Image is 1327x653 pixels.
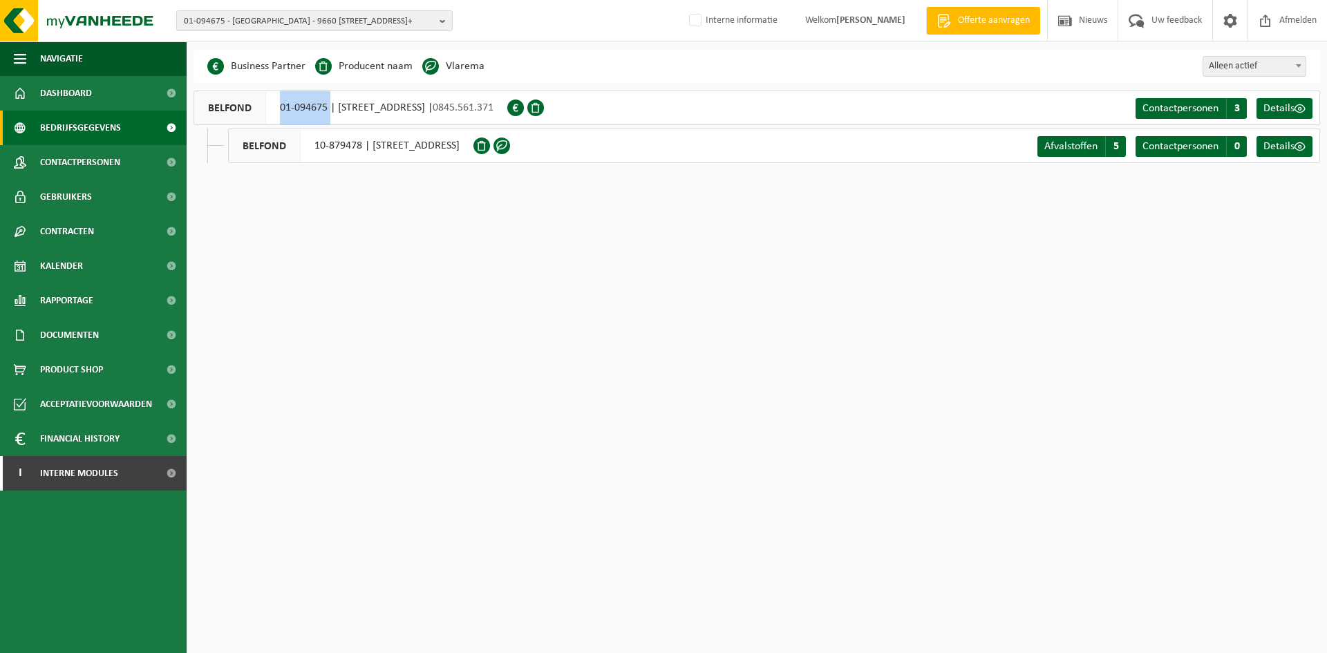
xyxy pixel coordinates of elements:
span: I [14,456,26,491]
span: BELFOND [229,129,301,162]
a: Contactpersonen 0 [1136,136,1247,157]
span: Details [1263,103,1295,114]
a: Offerte aanvragen [926,7,1040,35]
span: Product Shop [40,352,103,387]
span: Contracten [40,214,94,249]
li: Business Partner [207,56,305,77]
div: 10-879478 | [STREET_ADDRESS] [228,129,473,163]
span: BELFOND [194,91,266,124]
li: Vlarema [422,56,484,77]
span: Dashboard [40,76,92,111]
a: Details [1257,98,1312,119]
span: Contactpersonen [40,145,120,180]
span: Kalender [40,249,83,283]
button: 01-094675 - [GEOGRAPHIC_DATA] - 9660 [STREET_ADDRESS]+ [176,10,453,31]
span: Bedrijfsgegevens [40,111,121,145]
span: Contactpersonen [1142,103,1218,114]
span: Alleen actief [1203,57,1306,76]
span: Acceptatievoorwaarden [40,387,152,422]
span: Rapportage [40,283,93,318]
a: Contactpersonen 3 [1136,98,1247,119]
span: Financial History [40,422,120,456]
a: Details [1257,136,1312,157]
span: Details [1263,141,1295,152]
span: 0845.561.371 [433,102,493,113]
span: Contactpersonen [1142,141,1218,152]
span: Alleen actief [1203,56,1306,77]
span: 3 [1226,98,1247,119]
span: 01-094675 - [GEOGRAPHIC_DATA] - 9660 [STREET_ADDRESS]+ [184,11,434,32]
span: Gebruikers [40,180,92,214]
div: 01-094675 | [STREET_ADDRESS] | [194,91,507,125]
strong: [PERSON_NAME] [836,15,905,26]
span: Documenten [40,318,99,352]
label: Interne informatie [686,10,778,31]
span: Offerte aanvragen [954,14,1033,28]
span: Interne modules [40,456,118,491]
span: Navigatie [40,41,83,76]
a: Afvalstoffen 5 [1037,136,1126,157]
li: Producent naam [315,56,413,77]
span: Afvalstoffen [1044,141,1098,152]
span: 5 [1105,136,1126,157]
span: 0 [1226,136,1247,157]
